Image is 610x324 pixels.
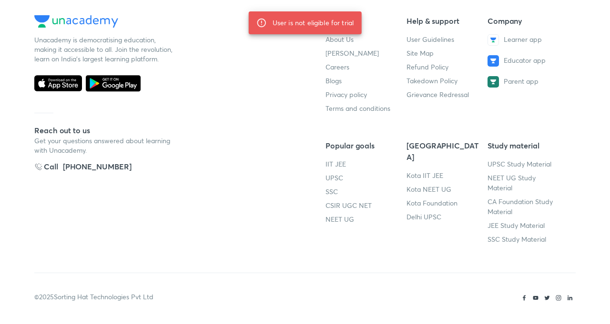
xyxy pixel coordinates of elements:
[407,35,454,44] a: User Guidelines
[488,76,499,88] img: Parent app
[407,198,457,207] a: Kota Foundation
[325,62,349,71] a: Careers
[325,35,354,44] a: About Us
[325,76,342,85] a: Blogs
[407,212,441,221] a: Delhi UPSC
[488,34,561,46] a: Learner app
[34,15,118,28] img: Unacademy Logo
[34,161,58,172] h5: Call
[407,90,469,99] a: Grievance Redressal
[407,140,480,163] h5: [GEOGRAPHIC_DATA]
[34,35,177,64] div: Unacademy is democratising education, making it accessible to all. Join the revolution, learn on ...
[325,49,379,58] a: [PERSON_NAME]
[488,76,561,88] a: Parent app
[488,140,561,151] h5: Study material
[488,55,499,67] img: Educator app
[325,187,338,196] a: SSC
[488,159,551,168] a: UPSC Study Material
[488,221,545,230] a: JEE Study Material
[407,185,451,194] a: Kota NEET UG
[488,173,536,192] a: NEET UG Study Material
[325,215,354,224] a: NEET UG
[325,140,399,151] h5: Popular goals
[488,55,561,67] a: Educator app
[488,34,499,46] img: Learner app
[325,104,390,113] a: Terms and conditions
[325,159,346,168] a: IIT JEE
[34,161,177,172] a: Call[PHONE_NUMBER]
[63,161,132,172] div: [PHONE_NUMBER]
[325,173,343,182] a: UPSC
[488,15,561,27] h5: Company
[325,201,372,210] a: CSIR UGC NET
[273,14,354,31] div: User is not eligible for trial
[488,197,553,216] a: CA Foundation Study Material
[407,62,448,71] a: Refund Policy
[407,171,443,180] a: Kota IIT JEE
[34,136,177,155] p: Get your questions answered about learning with Unacademy.
[407,15,480,27] h5: Help & support
[325,15,399,27] h5: Company
[34,292,305,302] div: © 2025 Sorting Hat Technologies Pvt Ltd
[407,76,457,85] a: Takedown Policy
[407,49,434,58] a: Site Map
[488,235,546,244] a: SSC Study Material
[325,90,367,99] a: Privacy policy
[34,125,177,136] h5: Reach out to us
